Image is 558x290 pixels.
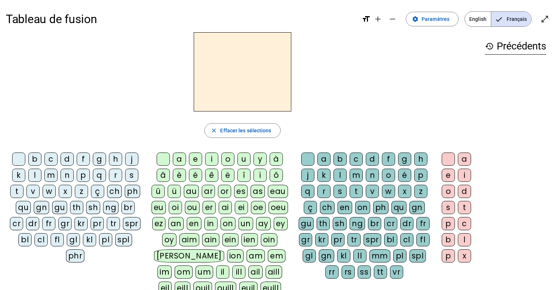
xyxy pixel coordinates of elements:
div: p [442,217,455,230]
div: û [152,185,165,198]
div: oy [162,233,176,246]
div: ë [221,169,234,182]
div: om [175,265,193,279]
div: ï [254,169,267,182]
div: qu [391,201,406,214]
div: d [61,153,74,166]
div: ch [320,201,335,214]
div: eau [268,185,288,198]
div: spl [115,233,132,246]
mat-icon: remove [388,15,397,23]
div: ll [353,249,366,263]
div: aim [179,233,200,246]
div: s [333,185,347,198]
div: c [44,153,58,166]
div: in [204,217,218,230]
div: au [184,185,199,198]
div: s [125,169,138,182]
div: gr [299,233,312,246]
div: um [196,265,213,279]
div: gn [409,201,425,214]
div: t [458,201,471,214]
div: gl [67,233,80,246]
div: à [270,153,283,166]
div: v [26,185,40,198]
div: fr [416,217,430,230]
mat-icon: format_size [362,15,371,23]
div: ç [304,201,317,214]
mat-icon: settings [412,16,419,22]
mat-icon: close [211,127,217,134]
div: ô [270,169,283,182]
div: r [109,169,122,182]
div: mm [369,249,390,263]
div: bl [18,233,32,246]
div: spl [409,249,426,263]
div: ou [185,201,200,214]
div: ng [350,217,365,230]
div: p [442,249,455,263]
div: j [125,153,138,166]
button: Paramètres [406,12,459,26]
div: ein [222,233,239,246]
div: tr [347,233,361,246]
div: oe [251,201,266,214]
div: on [220,217,236,230]
div: sh [333,217,347,230]
div: a [317,153,331,166]
div: b [28,153,41,166]
h3: Précédents [485,38,546,55]
div: as [251,185,265,198]
div: o [442,185,455,198]
div: p [414,169,427,182]
div: f [77,153,90,166]
div: oeu [269,201,288,214]
div: kr [315,233,328,246]
div: c [350,153,363,166]
div: j [301,169,314,182]
div: rr [325,265,339,279]
div: u [237,153,251,166]
div: gn [34,201,49,214]
div: m [350,169,363,182]
div: er [203,201,216,214]
div: gl [303,249,316,263]
div: g [398,153,411,166]
div: ill [232,265,245,279]
div: ez [152,217,165,230]
mat-icon: history [485,42,494,51]
span: Paramètres [422,15,449,23]
div: fl [416,233,430,246]
div: oi [169,201,182,214]
div: g [93,153,106,166]
div: en [187,217,201,230]
mat-button-toggle-group: Language selection [464,11,532,27]
div: h [109,153,122,166]
div: ê [205,169,218,182]
div: br [121,201,135,214]
div: ay [256,217,271,230]
div: gn [319,249,334,263]
div: th [317,217,330,230]
div: sh [86,201,100,214]
div: e [189,153,202,166]
div: â [157,169,170,182]
div: es [234,185,248,198]
div: en [338,201,352,214]
div: oin [261,233,278,246]
div: pl [393,249,406,263]
div: fr [42,217,55,230]
div: i [205,153,218,166]
div: ç [91,185,104,198]
div: b [333,153,347,166]
div: m [44,169,58,182]
div: pr [331,233,344,246]
div: é [189,169,202,182]
mat-icon: add [373,15,382,23]
div: phr [66,249,85,263]
div: b [442,233,455,246]
div: z [75,185,88,198]
div: dr [400,217,413,230]
div: fl [51,233,64,246]
div: q [93,169,106,182]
